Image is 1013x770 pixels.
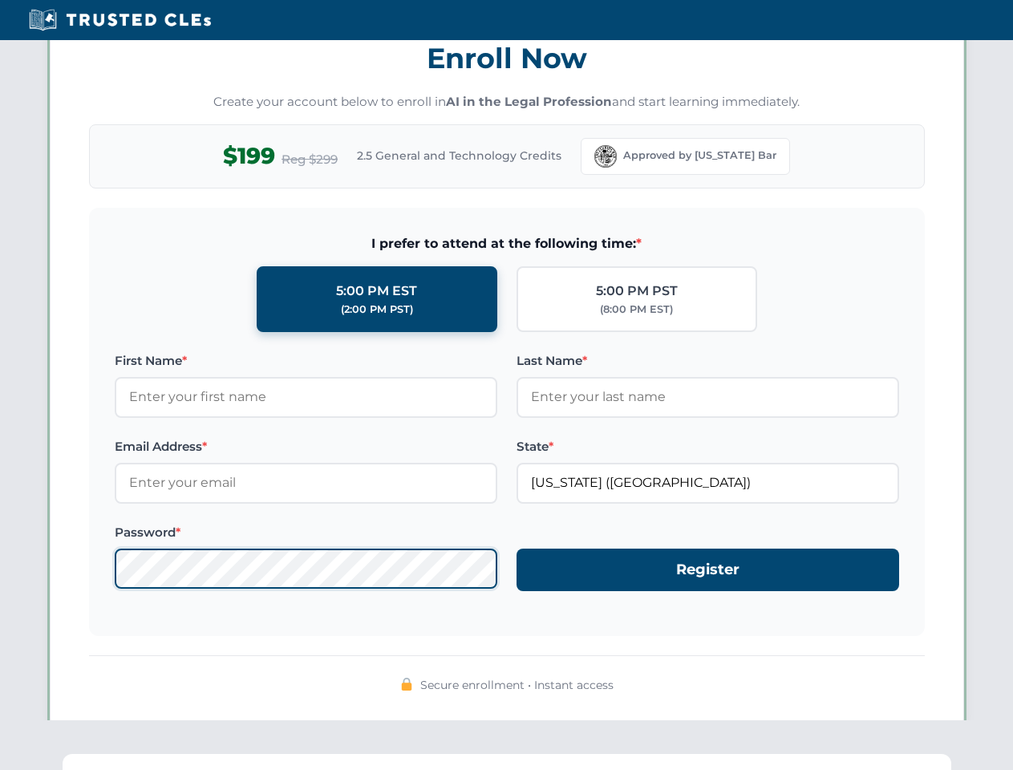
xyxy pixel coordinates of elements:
[115,351,497,371] label: First Name
[357,147,561,164] span: 2.5 General and Technology Credits
[517,351,899,371] label: Last Name
[446,94,612,109] strong: AI in the Legal Profession
[517,549,899,591] button: Register
[89,33,925,83] h3: Enroll Now
[115,437,497,456] label: Email Address
[420,676,614,694] span: Secure enrollment • Instant access
[517,377,899,417] input: Enter your last name
[115,233,899,254] span: I prefer to attend at the following time:
[89,93,925,111] p: Create your account below to enroll in and start learning immediately.
[282,150,338,169] span: Reg $299
[115,463,497,503] input: Enter your email
[517,463,899,503] input: Florida (FL)
[336,281,417,302] div: 5:00 PM EST
[517,437,899,456] label: State
[223,138,275,174] span: $199
[115,523,497,542] label: Password
[623,148,776,164] span: Approved by [US_STATE] Bar
[600,302,673,318] div: (8:00 PM EST)
[341,302,413,318] div: (2:00 PM PST)
[115,377,497,417] input: Enter your first name
[594,145,617,168] img: Florida Bar
[24,8,216,32] img: Trusted CLEs
[596,281,678,302] div: 5:00 PM PST
[400,678,413,691] img: 🔒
